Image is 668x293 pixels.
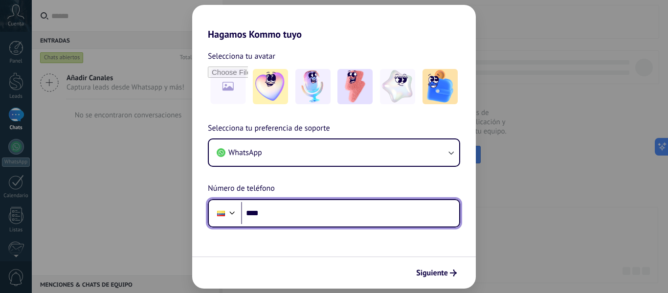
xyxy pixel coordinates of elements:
[208,182,275,195] span: Número de teléfono
[228,148,262,158] span: WhatsApp
[412,265,461,281] button: Siguiente
[416,270,448,276] span: Siguiente
[212,203,230,224] div: Ecuador: + 593
[209,139,459,166] button: WhatsApp
[192,5,476,40] h2: Hagamos Kommo tuyo
[380,69,415,104] img: -4.jpeg
[295,69,331,104] img: -2.jpeg
[253,69,288,104] img: -1.jpeg
[337,69,373,104] img: -3.jpeg
[208,50,275,63] span: Selecciona tu avatar
[208,122,330,135] span: Selecciona tu preferencia de soporte
[423,69,458,104] img: -5.jpeg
